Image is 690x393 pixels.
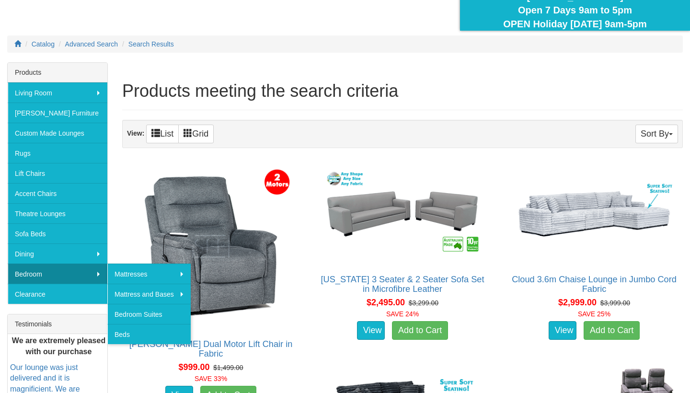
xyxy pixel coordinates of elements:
a: Lift Chairs [8,163,107,183]
a: Cloud 3.6m Chaise Lounge in Jumbo Cord Fabric [512,275,677,294]
a: Dining [8,243,107,264]
img: Cloud 3.6m Chaise Lounge in Jumbo Cord Fabric [511,163,678,265]
a: Mattress and Bases [107,284,191,304]
a: Add to Cart [584,321,640,340]
a: Theatre Lounges [8,203,107,223]
font: SAVE 24% [386,310,419,318]
a: Mattresses [107,264,191,284]
a: Accent Chairs [8,183,107,203]
b: We are extremely pleased with our purchase [12,336,105,356]
font: SAVE 33% [195,375,227,382]
a: Living Room [8,82,107,103]
img: California 3 Seater & 2 Seater Sofa Set in Microfibre Leather [319,163,486,265]
h1: Products meeting the search criteria [122,81,683,101]
span: $999.00 [178,362,209,372]
a: Bedroom Suites [107,304,191,324]
a: Search Results [128,40,174,48]
a: Custom Made Lounges [8,123,107,143]
a: View [357,321,385,340]
a: Advanced Search [65,40,118,48]
a: Bedroom [8,264,107,284]
img: Bristow Dual Motor Lift Chair in Fabric [127,163,294,330]
a: [PERSON_NAME] Dual Motor Lift Chair in Fabric [129,339,293,358]
a: [US_STATE] 3 Seater & 2 Seater Sofa Set in Microfibre Leather [321,275,484,294]
a: Rugs [8,143,107,163]
a: Catalog [32,40,55,48]
a: Clearance [8,284,107,304]
div: Products [8,63,107,82]
del: $3,999.00 [600,299,630,307]
div: Testimonials [8,314,107,334]
del: $1,499.00 [213,364,243,371]
a: Sofa Beds [8,223,107,243]
strong: View: [127,129,144,137]
span: $2,495.00 [367,298,405,307]
del: $3,299.00 [409,299,438,307]
button: Sort By [635,125,678,143]
a: Add to Cart [392,321,448,340]
a: View [549,321,576,340]
span: $2,999.00 [558,298,597,307]
font: SAVE 25% [578,310,610,318]
a: Grid [178,125,214,143]
a: [PERSON_NAME] Furniture [8,103,107,123]
a: List [146,125,179,143]
a: Beds [107,324,191,344]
